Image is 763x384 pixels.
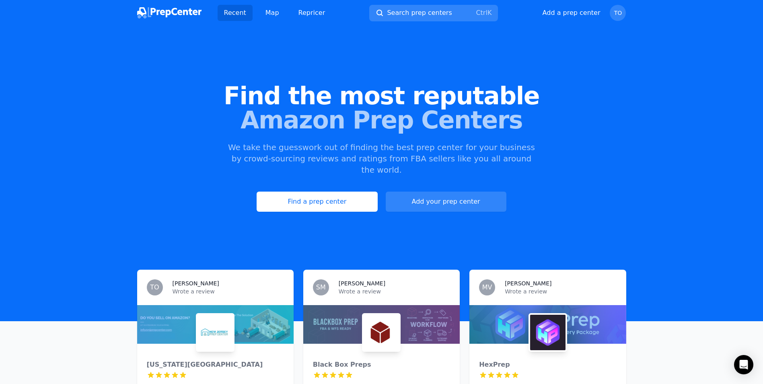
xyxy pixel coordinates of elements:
[386,192,506,212] button: Add your prep center
[292,5,332,21] a: Repricer
[476,9,487,17] kbd: Ctrl
[610,5,626,21] button: TO
[257,192,377,212] a: Find a prep center
[364,315,399,350] img: Black Box Preps
[479,360,616,370] div: HexPrep
[13,108,750,132] span: Amazon Prep Centers
[487,9,492,17] kbd: K
[316,284,326,291] span: SM
[150,284,159,291] span: TO
[313,360,450,370] div: Black Box Preps
[530,315,566,350] img: HexPrep
[227,142,536,175] p: We take the guesswork out of finding the best prep center for your business by crowd-sourcing rev...
[339,287,450,295] p: Wrote a review
[173,287,284,295] p: Wrote a review
[505,287,616,295] p: Wrote a review
[339,279,385,287] h3: [PERSON_NAME]
[197,315,233,350] img: New Jersey Prep Center
[13,84,750,108] span: Find the most reputable
[173,279,219,287] h3: [PERSON_NAME]
[218,5,253,21] a: Recent
[482,284,492,291] span: MV
[369,5,498,21] button: Search prep centersCtrlK
[734,355,753,374] div: Open Intercom Messenger
[505,279,551,287] h3: [PERSON_NAME]
[543,8,601,18] button: Add a prep center
[137,7,202,19] img: PrepCenter
[259,5,286,21] a: Map
[147,360,284,370] div: [US_STATE][GEOGRAPHIC_DATA]
[614,10,622,16] span: TO
[387,8,452,18] span: Search prep centers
